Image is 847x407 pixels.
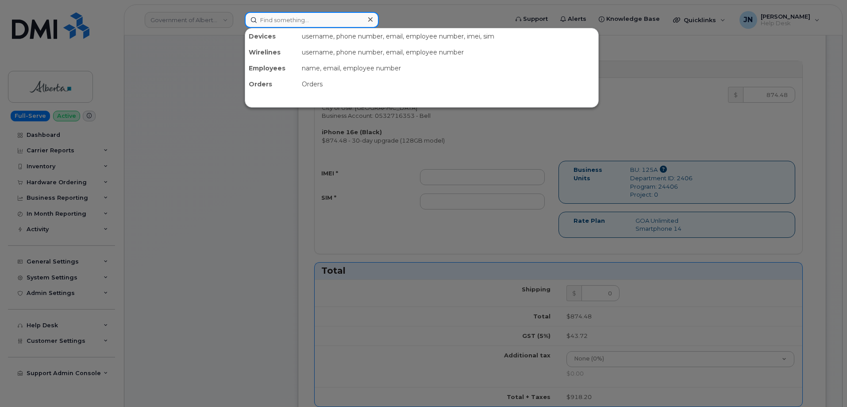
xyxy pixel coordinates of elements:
[245,12,379,28] input: Find something...
[245,44,298,60] div: Wirelines
[245,28,298,44] div: Devices
[245,60,298,76] div: Employees
[298,76,598,92] div: Orders
[298,28,598,44] div: username, phone number, email, employee number, imei, sim
[298,44,598,60] div: username, phone number, email, employee number
[245,76,298,92] div: Orders
[298,60,598,76] div: name, email, employee number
